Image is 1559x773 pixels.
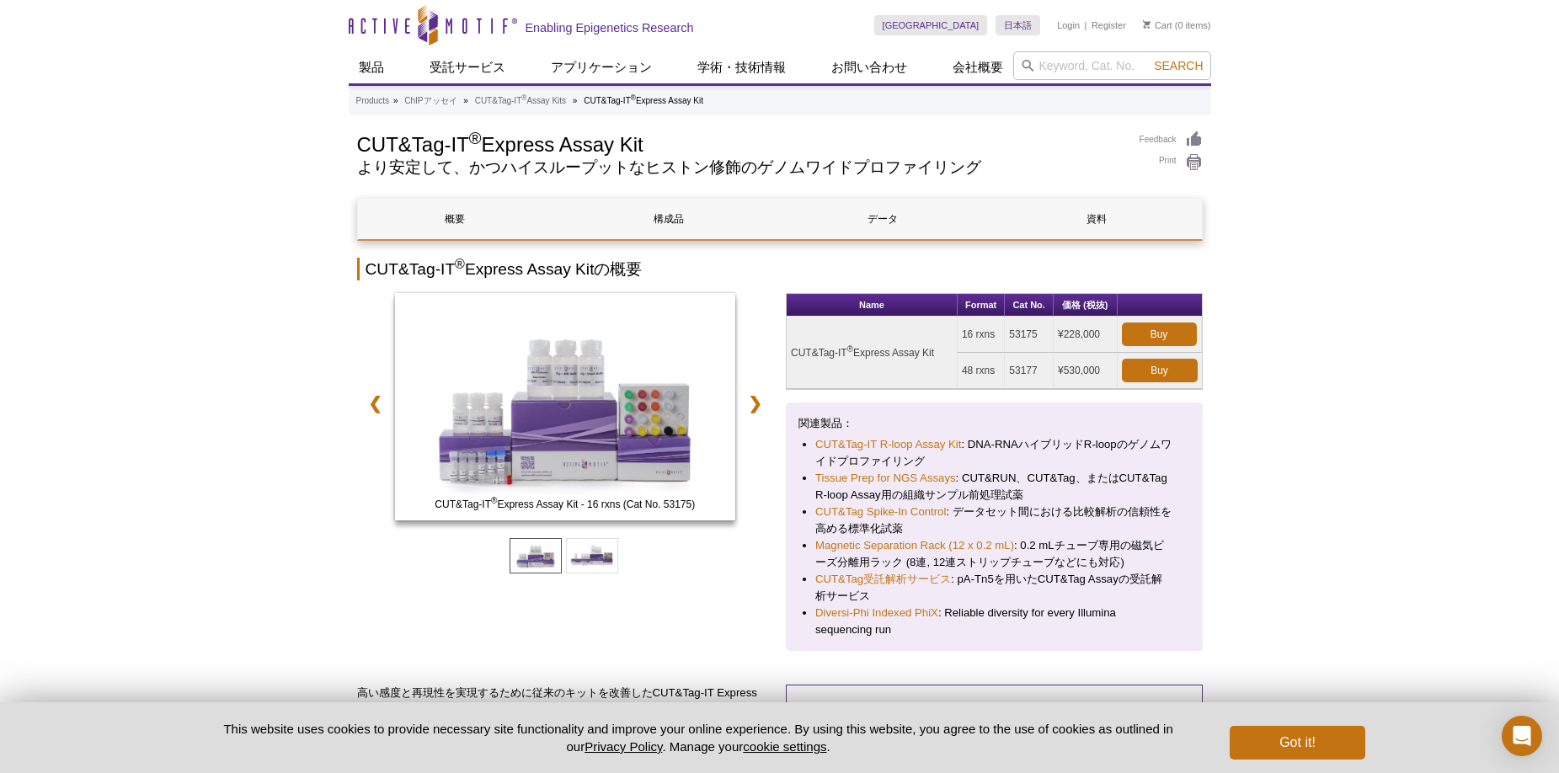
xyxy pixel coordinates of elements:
[958,353,1005,389] td: 48 rxns
[357,131,1123,156] h1: CUT&Tag-IT Express Assay Kit
[1140,153,1203,172] a: Print
[631,93,636,102] sup: ®
[573,96,578,105] li: »
[357,685,774,769] p: 高い感度と再現性を実現するために従来のキットを改善したCUT&Tag-IT Express Assay Kitは、 Tn5 Transposomesによるタグメンテーション反応とNGSアダプター...
[815,571,951,588] a: CUT&Tag受託解析サービス
[572,199,766,239] a: 構成品
[737,384,773,423] a: ❯
[469,129,482,147] sup: ®
[786,199,980,239] a: データ
[1122,359,1198,382] a: Buy
[815,537,1173,571] li: : 0.2 mLチューブ専用の磁気ビーズ分離用ラック (8連, 12連ストリップチューブなどにも対応)
[393,96,398,105] li: »
[958,294,1005,317] th: Format
[1154,59,1203,72] span: Search
[1013,51,1211,80] input: Keyword, Cat. No.
[815,605,1173,638] li: : Reliable diversity for every Illumina sequencing run
[815,470,1173,504] li: : CUT&RUN、CUT&Tag、またはCUT&Tag R-loop Assay用の組織サンプル前処理試薬
[815,436,1173,470] li: : DNA-RNAハイブリッドR-loopのゲノムワイドプロファイリング
[1057,19,1080,31] a: Login
[1005,317,1054,353] td: 53175
[798,415,1190,432] p: 関連製品：
[1092,19,1126,31] a: Register
[815,605,938,621] a: Diversi-Phi Indexed PhiX
[357,160,1123,175] h2: より安定して、かつハイスループットなヒストン修飾のゲノムワイドプロファイリング
[874,15,988,35] a: [GEOGRAPHIC_DATA]
[1140,131,1203,149] a: Feedback
[1085,15,1087,35] li: |
[1143,20,1151,29] img: Your Cart
[358,199,553,239] a: 概要
[463,96,468,105] li: »
[787,294,958,317] th: Name
[815,470,956,487] a: Tissue Prep for NGS Assays
[815,571,1173,605] li: : pA-Tn5を用いたCUT&Tag Assayの受託解析サービス
[942,51,1013,83] a: 会社概要
[395,293,736,525] a: CUT&Tag-IT Express Assay Kit - 16 rxns
[475,93,566,109] a: CUT&Tag-IT®Assay Kits
[996,15,1040,35] a: 日本語
[349,51,394,83] a: 製品
[1000,199,1194,239] a: 資料
[491,496,497,505] sup: ®
[743,739,826,754] button: cookie settings
[821,51,917,83] a: お問い合わせ
[1143,15,1211,35] li: (0 items)
[195,720,1203,755] p: This website uses cookies to provide necessary site functionality and improve your online experie...
[1005,353,1054,389] td: 53177
[455,257,465,271] sup: ®
[585,739,662,754] a: Privacy Policy
[1143,19,1172,31] a: Cart
[1230,726,1364,760] button: Got it!
[419,51,515,83] a: 受託サービス
[404,93,456,109] a: ChIPアッセイ
[815,504,946,520] a: CUT&Tag Spike-In Control
[398,496,732,513] span: CUT&Tag-IT Express Assay Kit - 16 rxns (Cat No. 53175)
[526,20,694,35] h2: Enabling Epigenetics Research
[357,384,393,423] a: ❮
[356,93,389,109] a: Products
[815,537,1014,554] a: Magnetic Separation Rack (12 x 0.2 mL)
[584,96,703,105] li: CUT&Tag-IT Express Assay Kit
[1502,716,1542,756] div: Open Intercom Messenger
[1054,294,1118,317] th: 価格 (税抜)
[1149,58,1208,73] button: Search
[687,51,796,83] a: 学術・技術情報
[1054,353,1118,389] td: ¥530,000
[395,293,736,520] img: CUT&Tag-IT Express Assay Kit - 16 rxns
[1054,317,1118,353] td: ¥228,000
[847,344,853,354] sup: ®
[541,51,662,83] a: アプリケーション
[1122,323,1197,346] a: Buy
[958,317,1005,353] td: 16 rxns
[815,436,961,453] a: CUT&Tag-IT R-loop Assay Kit
[521,93,526,102] sup: ®
[787,317,958,389] td: CUT&Tag-IT Express Assay Kit
[815,504,1173,537] li: : データセット間における比較解析の信頼性を高める標準化試薬
[357,258,1203,280] h2: CUT&Tag-IT Express Assay Kitの概要
[1005,294,1054,317] th: Cat No.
